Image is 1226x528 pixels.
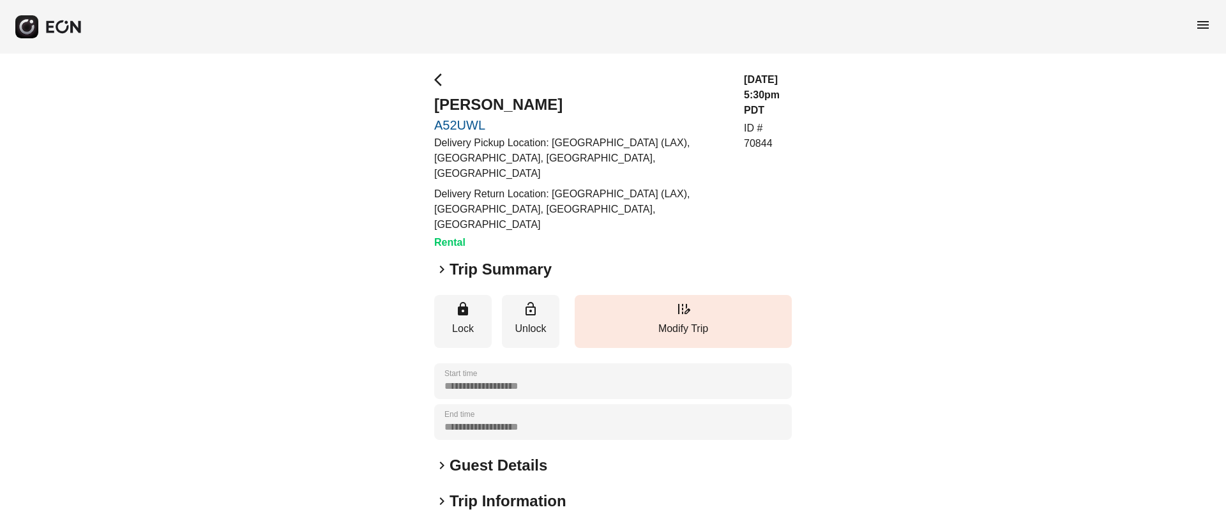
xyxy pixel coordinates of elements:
span: lock_open [523,301,538,317]
h2: [PERSON_NAME] [434,94,729,115]
span: lock [455,301,471,317]
span: keyboard_arrow_right [434,262,450,277]
button: Modify Trip [575,295,792,348]
span: keyboard_arrow_right [434,458,450,473]
a: A52UWL [434,117,729,133]
p: Modify Trip [581,321,785,336]
h2: Trip Information [450,491,566,511]
p: Unlock [508,321,553,336]
p: Delivery Pickup Location: [GEOGRAPHIC_DATA] (LAX), [GEOGRAPHIC_DATA], [GEOGRAPHIC_DATA], [GEOGRAP... [434,135,729,181]
h2: Trip Summary [450,259,552,280]
button: Lock [434,295,492,348]
h3: Rental [434,235,729,250]
button: Unlock [502,295,559,348]
p: ID # 70844 [744,121,792,151]
p: Lock [441,321,485,336]
span: keyboard_arrow_right [434,494,450,509]
p: Delivery Return Location: [GEOGRAPHIC_DATA] (LAX), [GEOGRAPHIC_DATA], [GEOGRAPHIC_DATA], [GEOGRAP... [434,186,729,232]
h2: Guest Details [450,455,547,476]
span: menu [1195,17,1211,33]
span: edit_road [676,301,691,317]
h3: [DATE] 5:30pm PDT [744,72,792,118]
span: arrow_back_ios [434,72,450,87]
